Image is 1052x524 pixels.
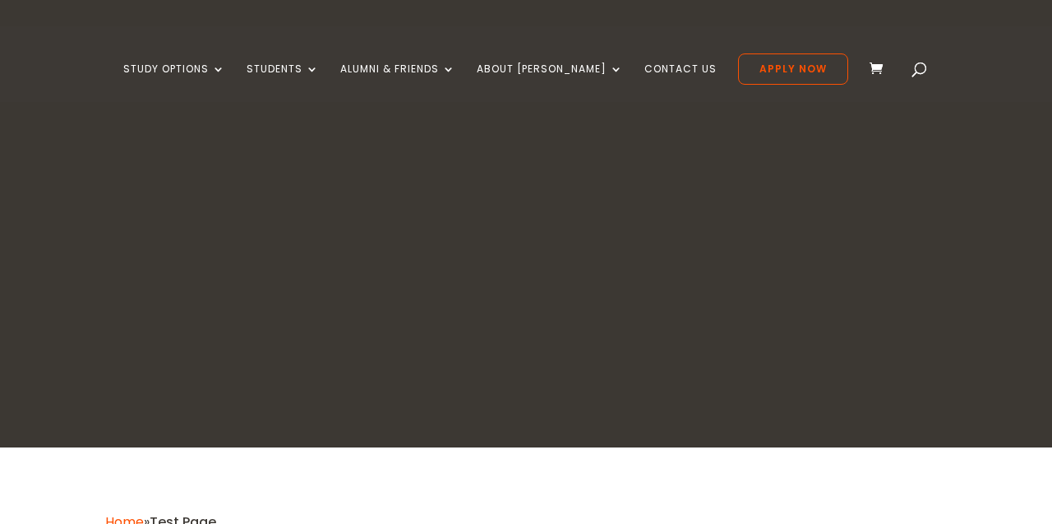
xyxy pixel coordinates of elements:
[247,63,319,102] a: Students
[738,53,848,85] a: Apply Now
[340,63,455,102] a: Alumni & Friends
[477,63,623,102] a: About [PERSON_NAME]
[123,63,225,102] a: Study Options
[644,63,717,102] a: Contact Us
